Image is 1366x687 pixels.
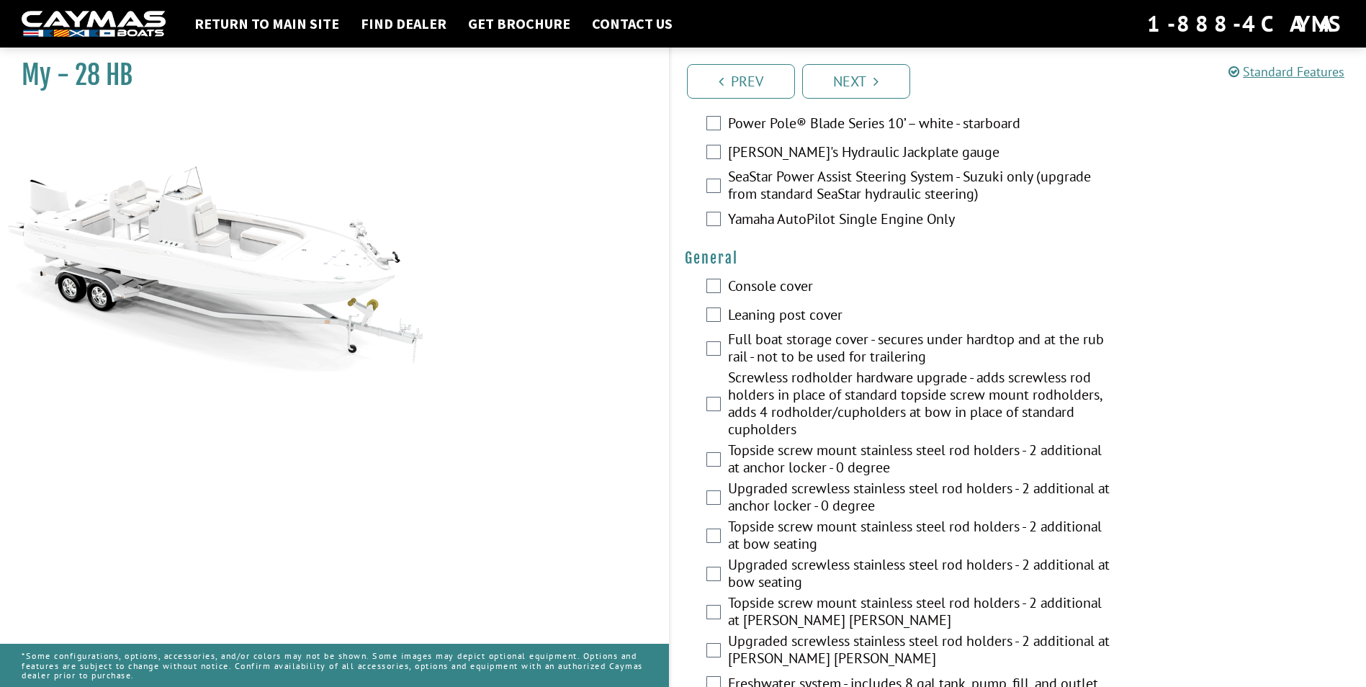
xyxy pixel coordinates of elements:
[728,369,1111,441] label: Screwless rodholder hardware upgrade - adds screwless rod holders in place of standard topside sc...
[728,277,1111,298] label: Console cover
[585,14,680,33] a: Contact Us
[728,114,1111,135] label: Power Pole® Blade Series 10’ – white - starboard
[685,249,1352,267] h4: General
[728,556,1111,594] label: Upgraded screwless stainless steel rod holders - 2 additional at bow seating
[728,331,1111,369] label: Full boat storage cover - secures under hardtop and at the rub rail - not to be used for trailering
[728,210,1111,231] label: Yamaha AutoPilot Single Engine Only
[728,594,1111,632] label: Topside screw mount stainless steel rod holders - 2 additional at [PERSON_NAME] [PERSON_NAME]
[728,480,1111,518] label: Upgraded screwless stainless steel rod holders - 2 additional at anchor locker - 0 degree
[728,143,1111,164] label: [PERSON_NAME]'s Hydraulic Jackplate gauge
[1228,63,1344,80] a: Standard Features
[687,64,795,99] a: Prev
[728,306,1111,327] label: Leaning post cover
[728,632,1111,670] label: Upgraded screwless stainless steel rod holders - 2 additional at [PERSON_NAME] [PERSON_NAME]
[728,168,1111,206] label: SeaStar Power Assist Steering System - Suzuki only (upgrade from standard SeaStar hydraulic steer...
[22,59,633,91] h1: My - 28 HB
[461,14,578,33] a: Get Brochure
[802,64,910,99] a: Next
[1147,8,1344,40] div: 1-888-4CAYMAS
[22,644,647,687] p: *Some configurations, options, accessories, and/or colors may not be shown. Some images may depic...
[354,14,454,33] a: Find Dealer
[187,14,346,33] a: Return to main site
[22,11,166,37] img: white-logo-c9c8dbefe5ff5ceceb0f0178aa75bf4bb51f6bca0971e226c86eb53dfe498488.png
[728,518,1111,556] label: Topside screw mount stainless steel rod holders - 2 additional at bow seating
[728,441,1111,480] label: Topside screw mount stainless steel rod holders - 2 additional at anchor locker - 0 degree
